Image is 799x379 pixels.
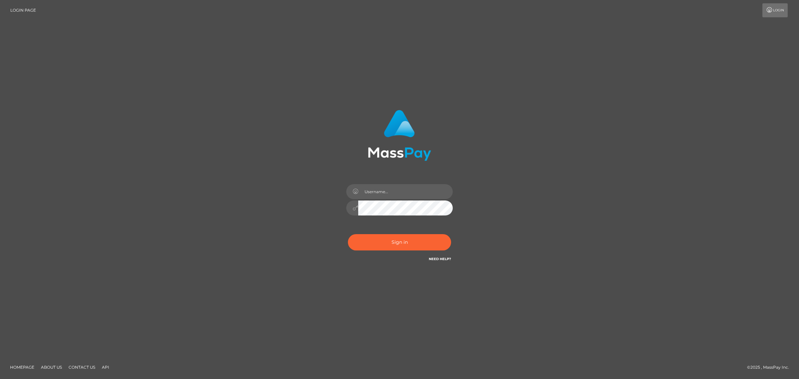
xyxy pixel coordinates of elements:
a: Contact Us [66,362,98,372]
a: About Us [38,362,65,372]
a: Login [762,3,788,17]
a: Homepage [7,362,37,372]
a: API [99,362,112,372]
img: MassPay Login [368,110,431,161]
div: © 2025 , MassPay Inc. [747,364,794,371]
a: Need Help? [429,257,451,261]
input: Username... [358,184,453,199]
button: Sign in [348,234,451,250]
a: Login Page [10,3,36,17]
